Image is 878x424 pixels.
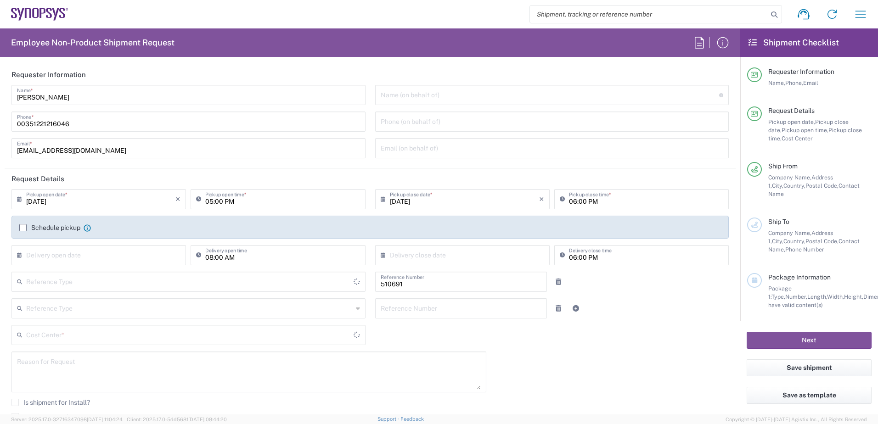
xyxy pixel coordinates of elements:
[782,135,813,142] span: Cost Center
[768,107,815,114] span: Request Details
[844,293,863,300] span: Height,
[768,118,815,125] span: Pickup open date,
[807,293,827,300] span: Length,
[400,416,424,422] a: Feedback
[785,246,824,253] span: Phone Number
[772,238,783,245] span: City,
[785,293,807,300] span: Number,
[749,37,839,48] h2: Shipment Checklist
[772,182,783,189] span: City,
[11,37,174,48] h2: Employee Non-Product Shipment Request
[782,127,828,134] span: Pickup open time,
[530,6,768,23] input: Shipment, tracking or reference number
[19,224,80,231] label: Schedule pickup
[188,417,227,422] span: [DATE] 08:44:20
[726,415,867,424] span: Copyright © [DATE]-[DATE] Agistix Inc., All Rights Reserved
[552,302,565,315] a: Remove Reference
[768,285,792,300] span: Package 1:
[11,70,86,79] h2: Requester Information
[768,273,831,281] span: Package Information
[175,192,180,206] i: ×
[803,79,818,86] span: Email
[783,238,805,245] span: Country,
[11,174,64,184] h2: Request Details
[552,275,565,288] a: Remove Reference
[569,302,582,315] a: Add Reference
[127,417,227,422] span: Client: 2025.17.0-5dd568f
[747,332,872,349] button: Next
[539,192,544,206] i: ×
[768,229,811,236] span: Company Name,
[747,387,872,404] button: Save as template
[11,417,123,422] span: Server: 2025.17.0-327f6347098
[805,238,839,245] span: Postal Code,
[768,79,785,86] span: Name,
[87,417,123,422] span: [DATE] 11:04:24
[11,413,75,420] label: Request Expedite
[768,174,811,181] span: Company Name,
[785,79,803,86] span: Phone,
[377,416,400,422] a: Support
[827,293,844,300] span: Width,
[768,162,798,170] span: Ship From
[768,218,789,225] span: Ship To
[771,293,785,300] span: Type,
[805,182,839,189] span: Postal Code,
[11,399,90,406] label: Is shipment for Install?
[768,68,834,75] span: Requester Information
[747,359,872,376] button: Save shipment
[783,182,805,189] span: Country,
